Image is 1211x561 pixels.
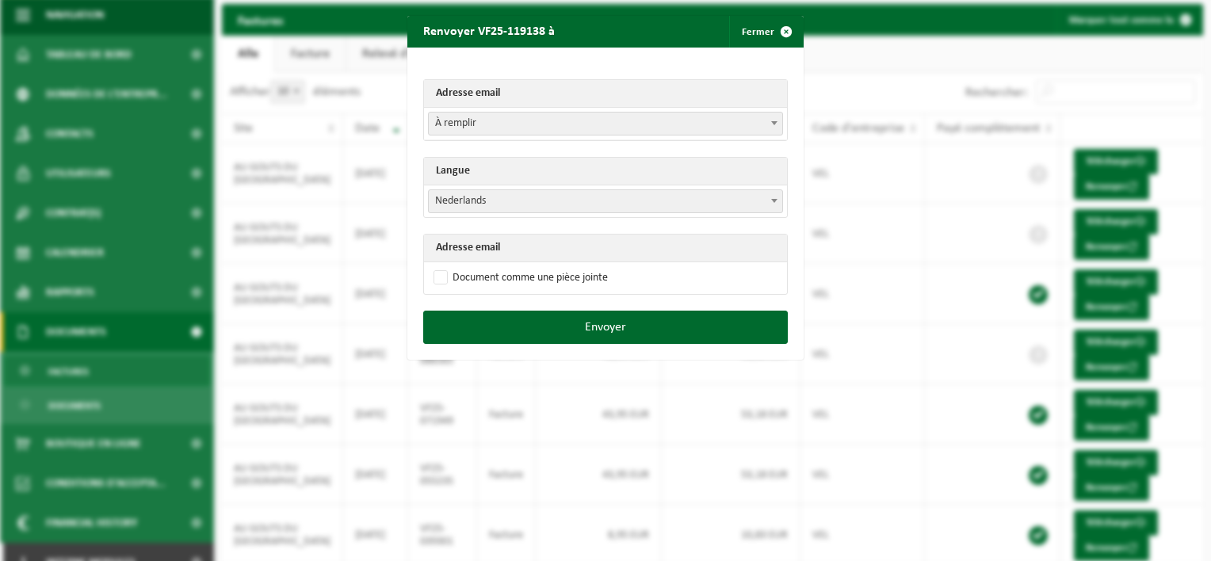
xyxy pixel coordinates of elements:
[430,266,608,290] label: Document comme une pièce jointe
[407,16,571,46] h2: Renvoyer VF25-119138 à
[428,112,783,135] span: À remplir
[429,113,782,135] span: À remplir
[428,189,783,213] span: Nederlands
[423,311,788,344] button: Envoyer
[424,158,787,185] th: Langue
[424,80,787,108] th: Adresse email
[424,235,787,262] th: Adresse email
[729,16,802,48] button: Fermer
[429,190,782,212] span: Nederlands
